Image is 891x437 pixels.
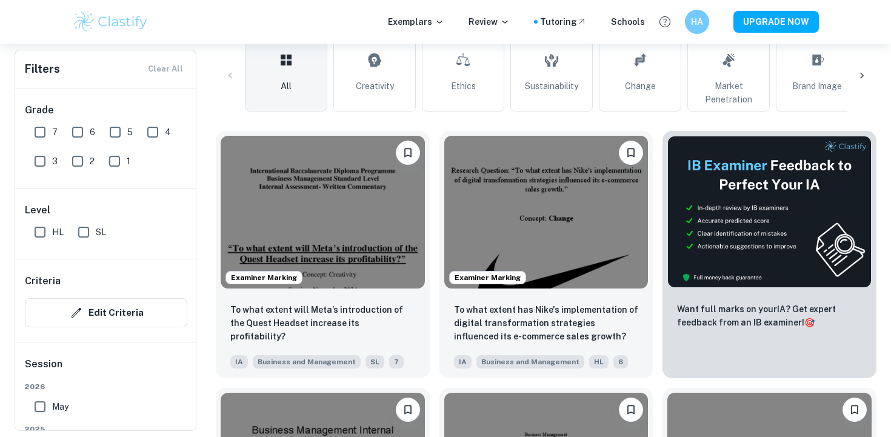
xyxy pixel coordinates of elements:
[540,15,587,28] a: Tutoring
[281,79,292,93] span: All
[127,155,130,168] span: 1
[96,225,106,239] span: SL
[454,355,472,369] span: IA
[619,398,643,422] button: Bookmark
[52,125,58,139] span: 7
[444,136,649,289] img: Business and Management IA example thumbnail: To what extent has Nike's implementation
[388,15,444,28] p: Exemplars
[685,10,709,34] button: HA
[525,79,578,93] span: Sustainability
[589,355,609,369] span: HL
[733,11,819,33] button: UPGRADE NOW
[396,398,420,422] button: Bookmark
[90,125,95,139] span: 6
[25,274,61,289] h6: Criteria
[792,79,842,93] span: Brand Image
[25,424,187,435] span: 2025
[613,355,628,369] span: 6
[25,203,187,218] h6: Level
[476,355,584,369] span: Business and Management
[451,79,476,93] span: Ethics
[221,136,425,289] img: Business and Management IA example thumbnail: To what extent will Meta’s introduction
[439,131,653,378] a: Examiner MarkingBookmarkTo what extent has Nike's implementation of digital transformation strate...
[25,298,187,327] button: Edit Criteria
[25,357,187,381] h6: Session
[165,125,171,139] span: 4
[25,381,187,392] span: 2026
[454,303,639,343] p: To what extent has Nike's implementation of digital transformation strategies influenced its e-co...
[450,272,526,283] span: Examiner Marking
[52,225,64,239] span: HL
[356,79,394,93] span: Creativity
[693,79,764,106] span: Market Penetration
[690,15,704,28] h6: HA
[230,303,415,343] p: To what extent will Meta’s introduction of the Quest Headset increase its profitability?
[677,302,862,329] p: Want full marks on your IA ? Get expert feedback from an IB examiner!
[396,141,420,165] button: Bookmark
[90,155,95,168] span: 2
[52,400,68,413] span: May
[52,155,58,168] span: 3
[253,355,361,369] span: Business and Management
[804,318,815,327] span: 🎯
[25,61,60,78] h6: Filters
[469,15,510,28] p: Review
[216,131,430,378] a: Examiner MarkingBookmarkTo what extent will Meta’s introduction of the Quest Headset increase its...
[72,10,149,34] img: Clastify logo
[127,125,133,139] span: 5
[843,398,867,422] button: Bookmark
[655,12,675,32] button: Help and Feedback
[667,136,872,288] img: Thumbnail
[25,103,187,118] h6: Grade
[611,15,645,28] a: Schools
[619,141,643,165] button: Bookmark
[230,355,248,369] span: IA
[625,79,656,93] span: Change
[226,272,302,283] span: Examiner Marking
[662,131,876,378] a: ThumbnailWant full marks on yourIA? Get expert feedback from an IB examiner!
[365,355,384,369] span: SL
[389,355,404,369] span: 7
